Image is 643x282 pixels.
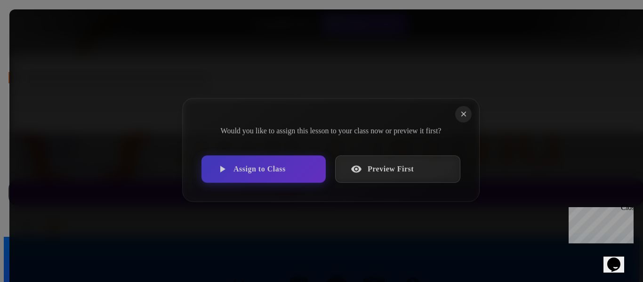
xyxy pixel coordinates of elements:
div: Chat with us now!Close [4,4,65,60]
iframe: chat widget [603,244,634,273]
div: Would you like to assign this lesson to your class now or preview it first? [218,125,444,137]
iframe: chat widget [565,203,634,243]
a: Assign to Class [201,155,326,183]
a: Preview First [335,155,460,183]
